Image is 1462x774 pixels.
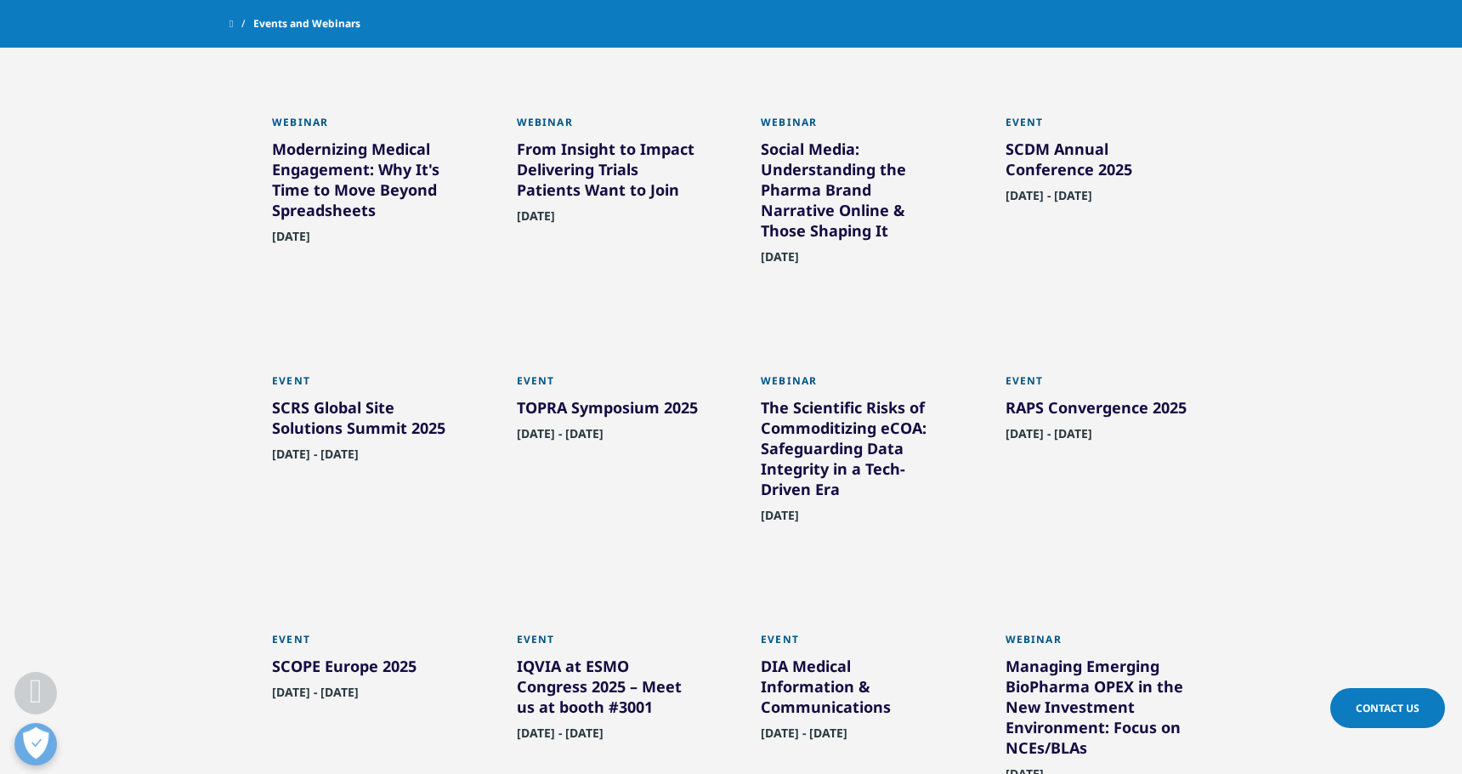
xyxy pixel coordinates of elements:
div: Event [272,633,457,656]
span: [DATE] [761,507,799,533]
a: Webinar From Insight to Impact Delivering Trials Patients Want to Join [DATE] [517,116,702,264]
div: Event [272,374,457,397]
a: Event TOPRA Symposium 2025 [DATE] - [DATE] [517,374,702,481]
div: Modernizing Medical Engagement: Why It's Time to Move Beyond Spreadsheets [272,139,457,227]
span: Contact Us [1356,701,1419,715]
div: Webinar [761,374,946,397]
div: RAPS Convergence 2025 [1006,397,1191,424]
div: Webinar [517,116,702,139]
div: IQVIA at ESMO Congress 2025 – Meet us at booth #3001 [517,656,702,724]
div: Event [517,374,702,397]
span: [DATE] [517,208,555,234]
div: SCRS Global Site Solutions Summit 2025 [272,397,457,445]
div: From Insight to Impact Delivering Trials Patients Want to Join [517,139,702,207]
span: [DATE] - [DATE] [272,684,359,710]
div: Managing Emerging BioPharma OPEX in the New Investment Environment: Focus on NCEs/BLAs [1006,656,1191,765]
span: [DATE] - [DATE] [1006,425,1092,452]
a: Webinar Social Media: Understanding the Pharma Brand Narrative Online & Those Shaping It [DATE] [761,116,946,304]
a: Event SCRS Global Site Solutions Summit 2025 [DATE] - [DATE] [272,374,457,502]
div: Webinar [272,116,457,139]
div: Event [1006,374,1191,397]
button: Open Preferences [14,723,57,765]
div: SCDM Annual Conference 2025 [1006,139,1191,186]
div: TOPRA Symposium 2025 [517,397,702,424]
span: [DATE] - [DATE] [517,725,603,751]
a: Webinar Modernizing Medical Engagement: Why It's Time to Move Beyond Spreadsheets [DATE] [272,116,457,284]
div: Social Media: Understanding the Pharma Brand Narrative Online & Those Shaping It [761,139,946,248]
div: Webinar [761,116,946,139]
div: Webinar [1006,633,1191,656]
div: Event [517,633,702,656]
span: [DATE] - [DATE] [517,425,603,452]
a: Event SCDM Annual Conference 2025 [DATE] - [DATE] [1006,116,1191,243]
span: [DATE] [272,228,310,254]
a: Webinar The Scientific Risks of Commoditizing eCOA: Safeguarding Data Integrity in a Tech-Driven ... [761,374,946,563]
div: DIA Medical Information & Communications [761,656,946,724]
span: [DATE] [761,248,799,275]
div: Event [1006,116,1191,139]
span: [DATE] - [DATE] [272,446,359,472]
div: SCOPE Europe 2025 [272,656,457,683]
a: Contact Us [1330,688,1445,728]
div: Event [761,633,946,656]
span: [DATE] - [DATE] [1006,187,1092,213]
div: The Scientific Risks of Commoditizing eCOA: Safeguarding Data Integrity in a Tech-Driven Era [761,397,946,506]
a: Event SCOPE Europe 2025 [DATE] - [DATE] [272,633,457,740]
span: Events and Webinars [253,9,360,39]
a: Event RAPS Convergence 2025 [DATE] - [DATE] [1006,374,1191,481]
span: [DATE] - [DATE] [761,725,847,751]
